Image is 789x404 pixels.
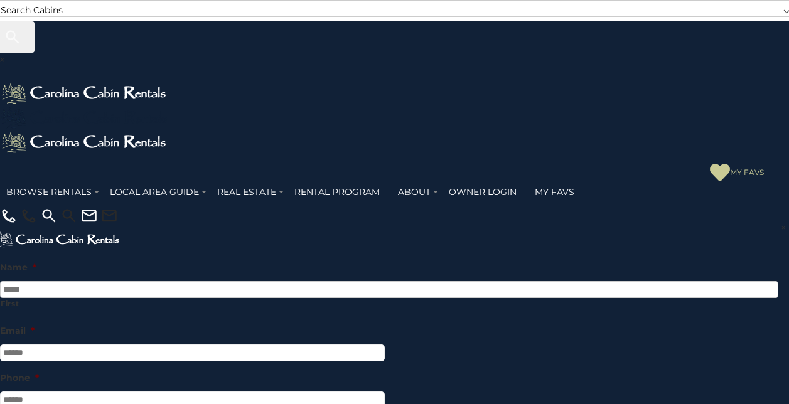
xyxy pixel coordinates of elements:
[80,207,98,225] img: mail-regular-white.png
[60,207,78,225] img: search-regular-black.png
[710,162,767,183] a: My Favs
[443,183,523,201] a: Owner Login
[40,207,58,225] img: search-regular-white.png
[1,299,778,309] label: First
[211,183,282,201] a: Real Estate
[104,183,205,201] a: Local Area Guide
[730,167,764,188] span: My Favs
[781,221,786,234] span: ×
[392,183,437,201] a: About
[288,183,386,201] a: Rental Program
[529,183,581,201] a: My Favs
[100,207,118,225] img: mail-regular-black.png
[20,207,38,225] img: phone-regular-black.png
